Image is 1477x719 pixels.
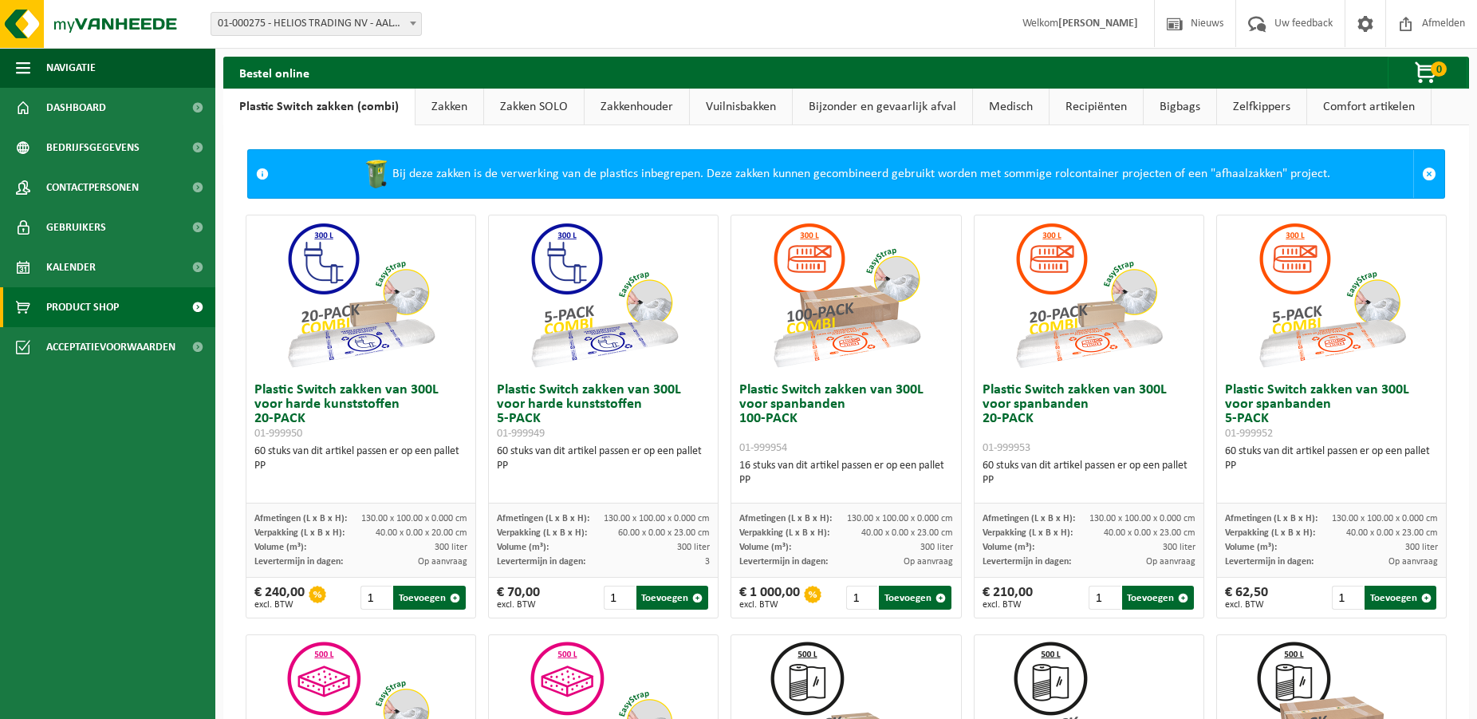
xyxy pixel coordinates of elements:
[254,557,343,567] span: Levertermijn in dagen:
[497,383,710,440] h3: Plastic Switch zakken van 300L voor harde kunststoffen 5-PACK
[793,89,972,125] a: Bijzonder en gevaarlijk afval
[739,528,829,538] span: Verpakking (L x B x H):
[1225,543,1277,552] span: Volume (m³):
[1252,215,1412,375] img: 01-999952
[739,383,952,455] h3: Plastic Switch zakken van 300L voor spanbanden 100-PACK
[223,89,415,125] a: Plastic Switch zakken (combi)
[1225,459,1438,473] div: PP
[1217,89,1306,125] a: Zelfkippers
[223,57,325,88] h2: Bestel online
[920,543,953,552] span: 300 liter
[1388,57,1467,89] button: 0
[277,150,1413,198] div: Bij deze zakken is de verwerking van de plastics inbegrepen. Deze zakken kunnen gecombineerd gebr...
[604,514,710,523] span: 130.00 x 100.00 x 0.000 cm
[46,247,96,287] span: Kalender
[879,586,951,610] button: Toevoegen
[497,459,710,473] div: PP
[1413,150,1444,198] a: Sluit melding
[904,557,953,567] span: Op aanvraag
[211,13,421,35] span: 01-000275 - HELIOS TRADING NV - AALTER
[1225,557,1314,567] span: Levertermijn in dagen:
[983,528,1073,538] span: Verpakking (L x B x H):
[677,543,710,552] span: 300 liter
[983,473,1195,488] div: PP
[983,459,1195,488] div: 60 stuks van dit artikel passen er op een pallet
[254,600,305,610] span: excl. BTW
[254,444,467,473] div: 60 stuks van dit artikel passen er op een pallet
[618,528,710,538] span: 60.00 x 0.00 x 23.00 cm
[705,557,710,567] span: 3
[8,684,266,719] iframe: chat widget
[497,444,710,473] div: 60 stuks van dit artikel passen er op een pallet
[1388,557,1438,567] span: Op aanvraag
[46,88,106,128] span: Dashboard
[1144,89,1216,125] a: Bigbags
[739,459,952,488] div: 16 stuks van dit artikel passen er op een pallet
[1307,89,1431,125] a: Comfort artikelen
[361,514,467,523] span: 130.00 x 100.00 x 0.000 cm
[739,543,791,552] span: Volume (m³):
[1163,543,1195,552] span: 300 liter
[1050,89,1143,125] a: Recipiënten
[1346,528,1438,538] span: 40.00 x 0.00 x 23.00 cm
[497,586,540,610] div: € 70,00
[435,543,467,552] span: 300 liter
[393,586,465,610] button: Toevoegen
[1332,586,1363,610] input: 1
[1146,557,1195,567] span: Op aanvraag
[418,557,467,567] span: Op aanvraag
[739,586,800,610] div: € 1 000,00
[254,514,347,523] span: Afmetingen (L x B x H):
[983,586,1033,610] div: € 210,00
[983,557,1071,567] span: Levertermijn in dagen:
[416,89,483,125] a: Zakken
[1365,586,1436,610] button: Toevoegen
[497,600,540,610] span: excl. BTW
[861,528,953,538] span: 40.00 x 0.00 x 23.00 cm
[281,215,440,375] img: 01-999950
[1089,586,1120,610] input: 1
[360,586,392,610] input: 1
[254,459,467,473] div: PP
[497,428,545,440] span: 01-999949
[1225,528,1315,538] span: Verpakking (L x B x H):
[847,514,953,523] span: 130.00 x 100.00 x 0.000 cm
[46,327,175,367] span: Acceptatievoorwaarden
[983,514,1075,523] span: Afmetingen (L x B x H):
[585,89,689,125] a: Zakkenhouder
[497,543,549,552] span: Volume (m³):
[1225,586,1268,610] div: € 62,50
[1225,383,1438,440] h3: Plastic Switch zakken van 300L voor spanbanden 5-PACK
[1104,528,1195,538] span: 40.00 x 0.00 x 23.00 cm
[254,586,305,610] div: € 240,00
[846,586,877,610] input: 1
[360,158,392,190] img: WB-0240-HPE-GN-50.png
[1058,18,1138,30] strong: [PERSON_NAME]
[376,528,467,538] span: 40.00 x 0.00 x 20.00 cm
[739,442,787,454] span: 01-999954
[983,442,1030,454] span: 01-999953
[497,528,587,538] span: Verpakking (L x B x H):
[1332,514,1438,523] span: 130.00 x 100.00 x 0.000 cm
[1089,514,1195,523] span: 130.00 x 100.00 x 0.000 cm
[524,215,683,375] img: 01-999949
[1225,600,1268,610] span: excl. BTW
[636,586,708,610] button: Toevoegen
[973,89,1049,125] a: Medisch
[254,543,306,552] span: Volume (m³):
[46,287,119,327] span: Product Shop
[484,89,584,125] a: Zakken SOLO
[739,514,832,523] span: Afmetingen (L x B x H):
[983,383,1195,455] h3: Plastic Switch zakken van 300L voor spanbanden 20-PACK
[211,12,422,36] span: 01-000275 - HELIOS TRADING NV - AALTER
[766,215,926,375] img: 01-999954
[1122,586,1194,610] button: Toevoegen
[1431,61,1447,77] span: 0
[739,600,800,610] span: excl. BTW
[983,600,1033,610] span: excl. BTW
[1225,444,1438,473] div: 60 stuks van dit artikel passen er op een pallet
[604,586,635,610] input: 1
[254,428,302,440] span: 01-999950
[983,543,1034,552] span: Volume (m³):
[1225,428,1273,440] span: 01-999952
